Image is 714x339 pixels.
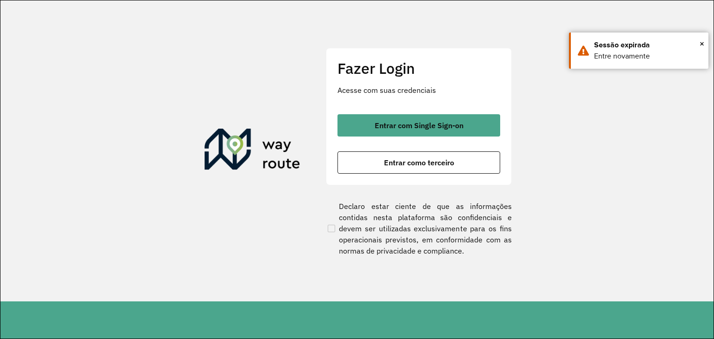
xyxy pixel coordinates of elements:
p: Acesse com suas credenciais [337,85,500,96]
span: × [700,37,704,51]
span: Entrar como terceiro [384,159,454,166]
button: button [337,114,500,137]
div: Sessão expirada [594,39,701,51]
h2: Fazer Login [337,59,500,77]
div: Entre novamente [594,51,701,62]
label: Declaro estar ciente de que as informações contidas nesta plataforma são confidenciais e devem se... [326,201,512,256]
img: Roteirizador AmbevTech [205,129,300,173]
button: button [337,151,500,174]
button: Close [700,37,704,51]
span: Entrar com Single Sign-on [375,122,463,129]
